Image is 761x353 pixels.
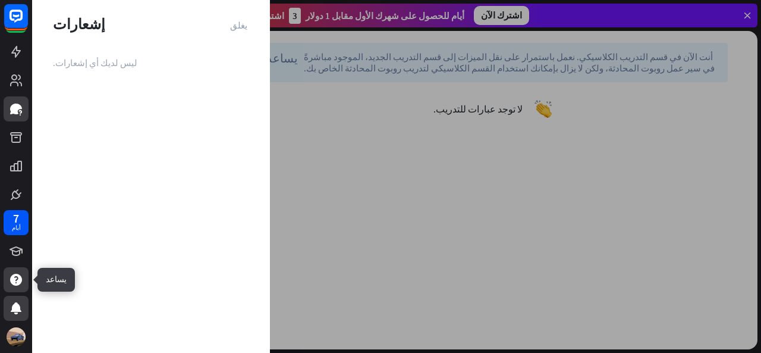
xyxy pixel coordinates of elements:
a: 7 أيام [4,210,29,235]
button: افتح أداة الدردشة المباشرة [10,5,45,40]
font: ليس لديك أي إشعارات. [53,57,137,68]
font: 7 [13,211,19,226]
font: يغلق [230,20,247,29]
font: أيام [12,224,21,232]
font: إشعارات [53,15,105,33]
